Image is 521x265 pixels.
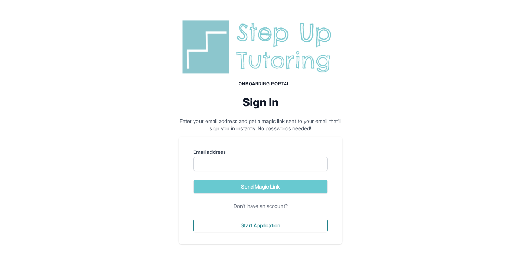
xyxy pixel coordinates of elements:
[193,180,328,194] button: Send Magic Link
[193,148,328,156] label: Email address
[230,202,291,210] span: Don't have an account?
[179,117,342,132] p: Enter your email address and get a magic link sent to your email that'll sign you in instantly. N...
[179,18,342,76] img: Step Up Tutoring horizontal logo
[193,219,328,232] button: Start Application
[179,96,342,109] h2: Sign In
[186,81,342,87] h1: Onboarding Portal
